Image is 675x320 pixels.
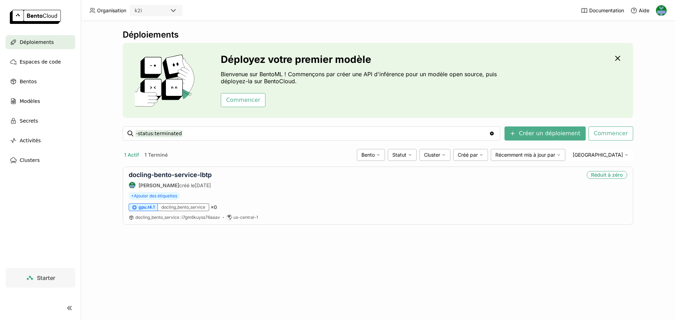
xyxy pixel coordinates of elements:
[6,153,75,167] a: Clusters
[20,97,40,105] span: Modèles
[123,30,633,40] div: Déploiements
[388,149,417,161] div: Statut
[639,7,649,14] span: Aide
[129,182,212,189] div: créé le
[419,149,450,161] div: Cluster
[6,94,75,108] a: Modèles
[589,7,624,14] span: Documentation
[143,150,169,159] button: 1 Terminé
[135,128,489,139] input: Rechercher
[357,149,385,161] div: Bento
[589,126,633,141] button: Commencer
[135,215,220,220] a: docling_bento_service:i7gm6kuyss76aaav
[6,35,75,49] a: Déploiements
[20,58,61,66] span: Espaces de code
[221,71,499,85] p: Bienvenue sur BentoML ! Commençons par créer une API d'inférence pour un modèle open source, puis...
[20,117,38,125] span: Secrets
[6,133,75,148] a: Activités
[424,152,440,158] span: Cluster
[211,204,217,210] span: × 0
[491,149,565,161] div: Récemment mis à jour par
[129,192,180,200] span: +Ajouter des étiquettes
[195,182,211,188] span: [DATE]
[233,215,258,220] span: us-central-1
[20,77,37,86] span: Bentos
[128,54,204,107] img: cover onboarding
[458,152,478,158] span: Créé par
[20,38,54,46] span: Déploiements
[453,149,488,161] div: Créé par
[587,171,627,179] div: Réduit à zéro
[504,126,586,141] button: Créer un déploiement
[6,74,75,89] a: Bentos
[129,171,212,178] a: docling-bento-service-lbtp
[392,152,406,158] span: Statut
[135,215,220,220] span: docling_bento_service i7gm6kuyss76aaav
[135,7,142,14] div: k2i
[221,93,265,107] button: Commencer
[158,203,209,211] div: docling_bento_service
[20,136,41,145] span: Activités
[97,7,126,14] span: Organisation
[139,204,155,210] span: gpu.t4.1
[10,10,61,24] img: logo
[6,55,75,69] a: Espaces de code
[568,149,633,161] div: [GEOGRAPHIC_DATA]
[573,152,623,158] span: [GEOGRAPHIC_DATA]
[630,7,649,14] div: Aide
[139,182,179,188] strong: [PERSON_NAME]
[495,152,555,158] span: Récemment mis à jour par
[361,152,375,158] span: Bento
[37,274,55,281] span: Starter
[129,182,135,188] img: Gaethan Legrand
[123,150,140,159] button: 1 Actif
[180,215,181,220] span: :
[489,131,495,136] svg: Clear value
[221,54,499,65] h3: Déployez votre premier modèle
[581,7,624,14] a: Documentation
[20,156,40,164] span: Clusters
[6,268,75,288] a: Starter
[656,5,667,16] img: Gaethan Legrand
[6,114,75,128] a: Secrets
